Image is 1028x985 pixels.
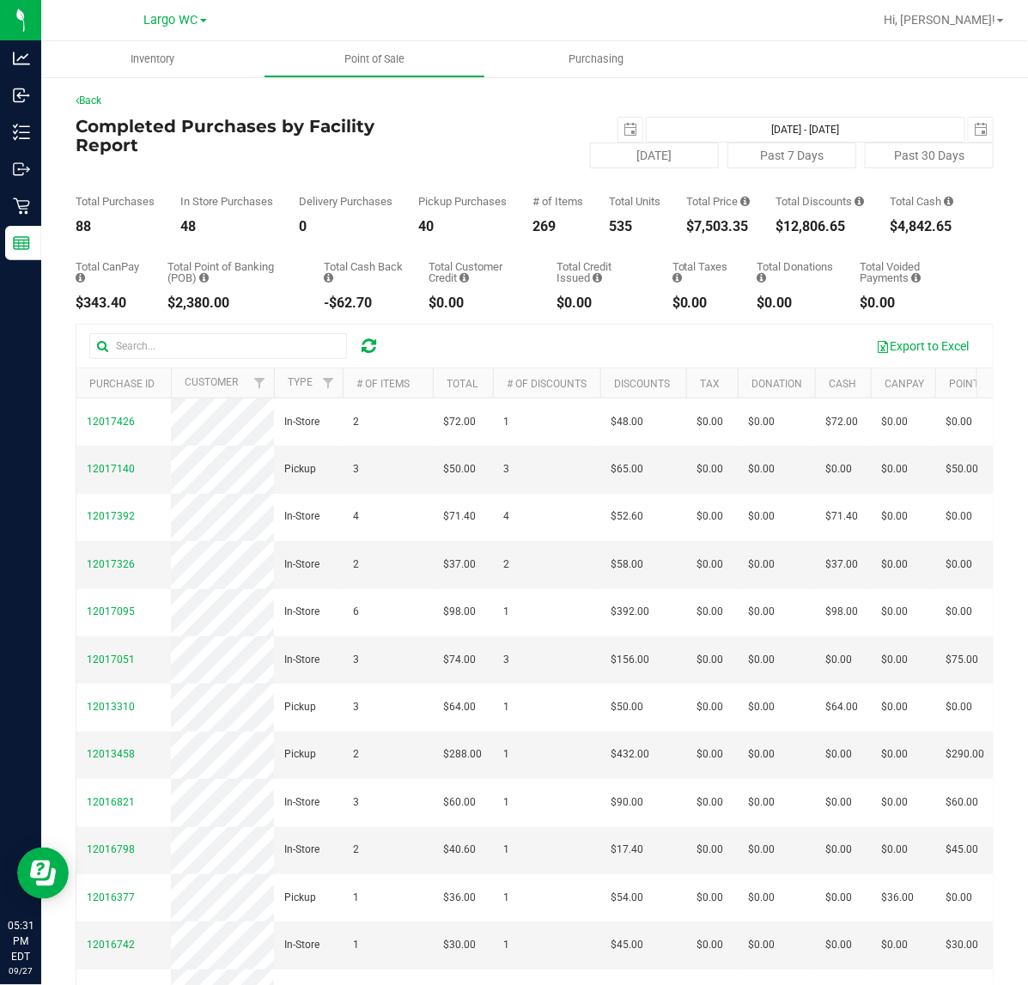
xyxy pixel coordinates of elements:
span: 12013310 [87,701,135,713]
span: 1 [503,414,509,430]
inline-svg: Reports [13,234,30,252]
span: $71.40 [825,508,858,525]
span: $0.00 [696,842,723,858]
span: 2 [353,842,359,858]
div: Total Discounts [776,196,864,207]
h4: Completed Purchases by Facility Report [76,117,381,155]
div: Delivery Purchases [299,196,392,207]
span: $0.00 [881,794,908,811]
span: $0.00 [748,937,775,953]
inline-svg: Inventory [13,124,30,141]
span: $0.00 [748,699,775,715]
span: 6 [353,604,359,620]
span: $0.00 [825,461,852,477]
p: 09/27 [8,964,33,977]
span: 1 [353,890,359,906]
span: $64.00 [825,699,858,715]
span: $0.00 [946,699,972,715]
span: 12017392 [87,510,135,522]
span: $0.00 [881,842,908,858]
span: $0.00 [696,652,723,668]
span: $0.00 [946,414,972,430]
i: Sum of the successful, non-voided cash payment transactions for all purchases in the date range. ... [944,196,953,207]
span: 12017426 [87,416,135,428]
span: Point of Sale [321,52,428,67]
a: Tax [700,378,720,390]
span: $60.00 [946,794,978,811]
span: In-Store [284,842,319,858]
div: $0.00 [672,296,732,310]
span: 1 [503,794,509,811]
div: Pickup Purchases [418,196,507,207]
span: $90.00 [611,794,643,811]
a: Cash [829,378,856,390]
span: Pickup [284,890,316,906]
button: Past 30 Days [865,143,994,168]
div: Total Credit Issued [557,261,647,283]
div: $12,806.65 [776,220,864,234]
span: $0.00 [748,842,775,858]
span: 12016742 [87,939,135,951]
span: select [969,118,993,142]
a: # of Discounts [507,378,587,390]
span: $0.00 [748,794,775,811]
div: 269 [532,220,583,234]
div: Total Purchases [76,196,155,207]
div: Total Voided Payments [860,261,968,283]
span: $0.00 [748,414,775,430]
div: 48 [180,220,273,234]
a: CanPay [885,378,924,390]
span: $0.00 [881,604,908,620]
span: $17.40 [611,842,643,858]
span: $45.00 [611,937,643,953]
span: $71.40 [443,508,476,525]
div: Total CanPay [76,261,142,283]
span: $0.00 [825,842,852,858]
i: Sum of the successful, non-voided payments using account credit for all purchases in the date range. [460,272,470,283]
span: 1 [503,937,509,953]
span: $0.00 [825,937,852,953]
span: $392.00 [611,604,649,620]
span: 12016821 [87,796,135,808]
inline-svg: Inbound [13,87,30,104]
button: [DATE] [590,143,719,168]
span: 3 [353,652,359,668]
div: $0.00 [557,296,647,310]
div: $343.40 [76,296,142,310]
span: 3 [503,652,509,668]
span: $0.00 [946,890,972,906]
span: $0.00 [696,699,723,715]
span: $0.00 [825,652,852,668]
span: 12017095 [87,605,135,617]
span: $74.00 [443,652,476,668]
span: 2 [353,746,359,763]
span: 1 [503,890,509,906]
div: # of Items [532,196,583,207]
span: $50.00 [611,699,643,715]
span: 12017326 [87,558,135,570]
span: 3 [353,794,359,811]
span: 1 [503,842,509,858]
span: $0.00 [825,794,852,811]
span: $288.00 [443,746,482,763]
span: In-Store [284,794,319,811]
span: 12016798 [87,843,135,855]
a: Total [447,378,478,390]
span: $156.00 [611,652,649,668]
inline-svg: Retail [13,198,30,215]
span: $30.00 [946,937,978,953]
span: $0.00 [748,604,775,620]
div: Total Cash [890,196,953,207]
span: Inventory [107,52,198,67]
inline-svg: Analytics [13,50,30,67]
span: 12013458 [87,748,135,760]
span: 4 [503,508,509,525]
p: 05:31 PM EDT [8,918,33,964]
span: $54.00 [611,890,643,906]
span: In-Store [284,508,319,525]
span: 4 [353,508,359,525]
div: Total Donations [757,261,835,283]
i: Sum of the discount values applied to the all purchases in the date range. [855,196,864,207]
span: $0.00 [946,508,972,525]
a: Filter [246,368,274,398]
